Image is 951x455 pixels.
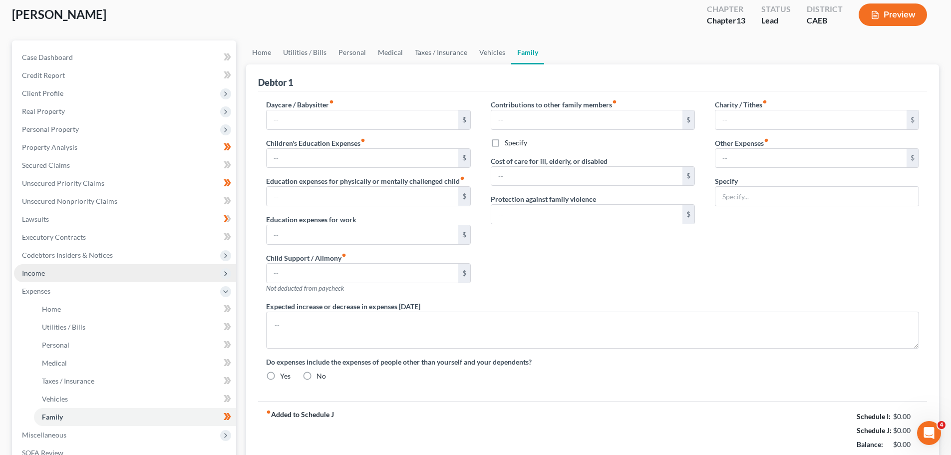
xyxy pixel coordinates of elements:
[762,99,767,104] i: fiber_manual_record
[14,66,236,84] a: Credit Report
[715,138,769,148] label: Other Expenses
[807,15,843,26] div: CAEB
[893,426,920,436] div: $0.00
[42,359,67,367] span: Medical
[22,251,113,259] span: Codebtors Insiders & Notices
[458,225,470,244] div: $
[34,354,236,372] a: Medical
[938,421,946,429] span: 4
[22,107,65,115] span: Real Property
[266,301,420,312] label: Expected increase or decrease in expenses [DATE]
[409,40,473,64] a: Taxes / Insurance
[491,156,608,166] label: Cost of care for ill, elderly, or disabled
[761,3,791,15] div: Status
[736,15,745,25] span: 13
[458,264,470,283] div: $
[22,161,70,169] span: Secured Claims
[458,187,470,206] div: $
[761,15,791,26] div: Lead
[682,110,694,129] div: $
[807,3,843,15] div: District
[511,40,544,64] a: Family
[505,138,527,148] label: Specify
[473,40,511,64] a: Vehicles
[22,179,104,187] span: Unsecured Priority Claims
[266,284,344,292] span: Not deducted from paycheck
[14,138,236,156] a: Property Analysis
[22,233,86,241] span: Executory Contracts
[34,300,236,318] a: Home
[277,40,332,64] a: Utilities / Bills
[22,143,77,151] span: Property Analysis
[715,110,907,129] input: --
[267,225,458,244] input: --
[12,7,106,21] span: [PERSON_NAME]
[893,440,920,450] div: $0.00
[857,412,891,421] strong: Schedule I:
[22,197,117,205] span: Unsecured Nonpriority Claims
[317,371,326,381] label: No
[14,174,236,192] a: Unsecured Priority Claims
[372,40,409,64] a: Medical
[491,99,617,110] label: Contributions to other family members
[267,110,458,129] input: --
[682,167,694,186] div: $
[491,110,682,129] input: --
[42,305,61,313] span: Home
[22,269,45,277] span: Income
[22,287,50,295] span: Expenses
[458,110,470,129] div: $
[764,138,769,143] i: fiber_manual_record
[458,149,470,168] div: $
[267,264,458,283] input: --
[22,71,65,79] span: Credit Report
[266,176,465,186] label: Education expenses for physically or mentally challenged child
[857,426,892,435] strong: Schedule J:
[246,40,277,64] a: Home
[893,412,920,422] div: $0.00
[491,194,596,204] label: Protection against family violence
[715,149,907,168] input: --
[266,357,919,367] label: Do expenses include the expenses of people other than yourself and your dependents?
[266,410,271,415] i: fiber_manual_record
[42,323,85,331] span: Utilities / Bills
[14,192,236,210] a: Unsecured Nonpriority Claims
[258,76,293,88] div: Debtor 1
[360,138,365,143] i: fiber_manual_record
[907,149,919,168] div: $
[42,341,69,349] span: Personal
[491,205,682,224] input: --
[612,99,617,104] i: fiber_manual_record
[42,413,63,421] span: Family
[34,336,236,354] a: Personal
[857,440,883,449] strong: Balance:
[341,253,346,258] i: fiber_manual_record
[907,110,919,129] div: $
[266,410,334,452] strong: Added to Schedule J
[715,99,767,110] label: Charity / Tithes
[22,89,63,97] span: Client Profile
[491,167,682,186] input: --
[22,215,49,223] span: Lawsuits
[34,408,236,426] a: Family
[332,40,372,64] a: Personal
[14,228,236,246] a: Executory Contracts
[266,214,356,225] label: Education expenses for work
[460,176,465,181] i: fiber_manual_record
[34,318,236,336] a: Utilities / Bills
[42,395,68,403] span: Vehicles
[42,377,94,385] span: Taxes / Insurance
[266,253,346,263] label: Child Support / Alimony
[859,3,927,26] button: Preview
[707,15,745,26] div: Chapter
[267,149,458,168] input: --
[715,187,919,206] input: Specify...
[715,176,738,186] label: Specify
[34,372,236,390] a: Taxes / Insurance
[917,421,941,445] iframe: Intercom live chat
[34,390,236,408] a: Vehicles
[682,205,694,224] div: $
[22,125,79,133] span: Personal Property
[266,99,334,110] label: Daycare / Babysitter
[280,371,291,381] label: Yes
